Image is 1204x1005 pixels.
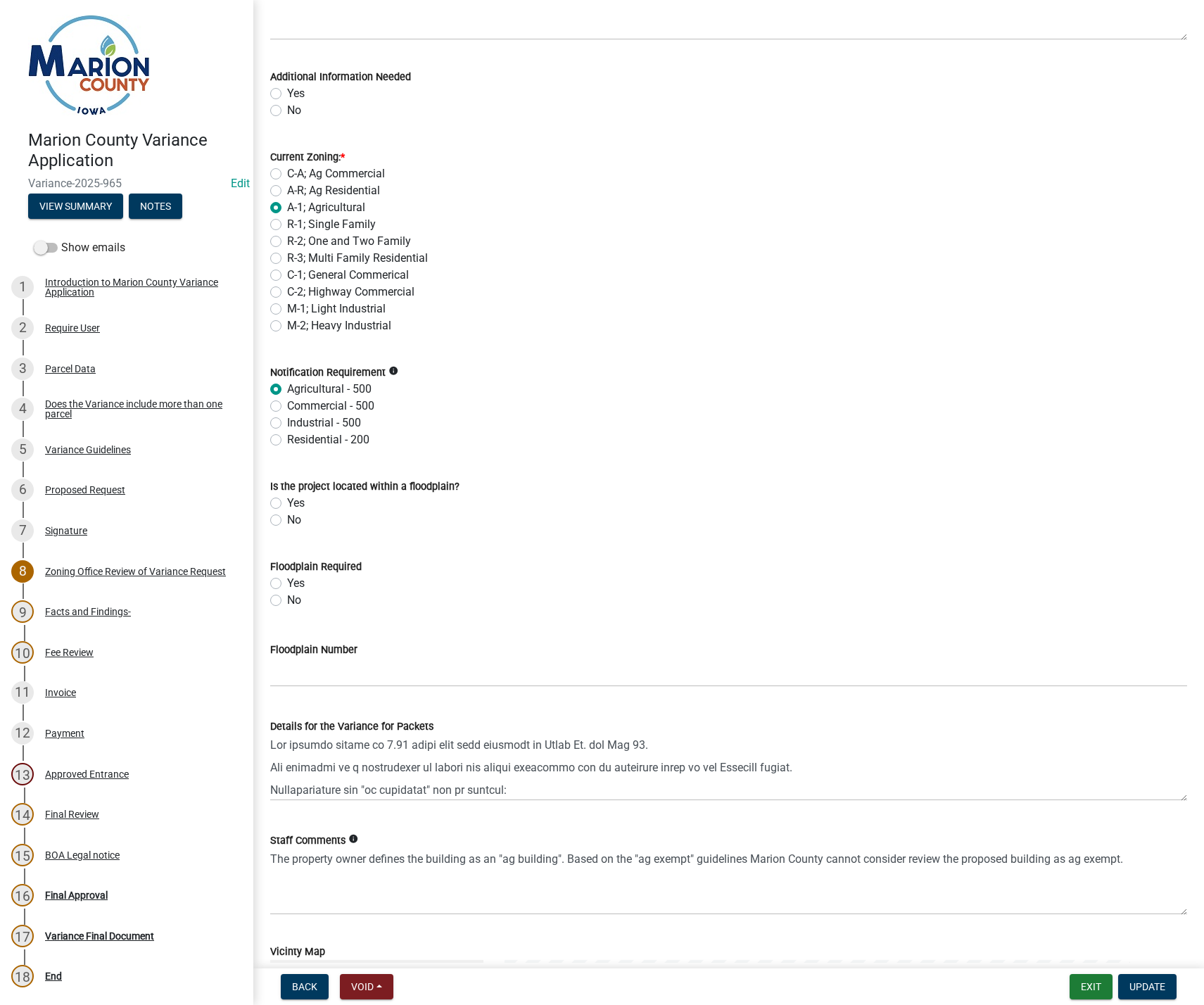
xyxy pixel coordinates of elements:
span: Update [1129,981,1165,992]
label: Details for the Variance for Packets [270,722,433,732]
wm-modal-confirm: Notes [129,201,182,213]
div: 16 [11,884,34,906]
div: 6 [11,479,34,501]
label: A-R; Ag Residential [287,182,380,199]
label: Residential - 200 [287,431,369,448]
label: Is the project located within a floodplain? [270,482,460,492]
div: 1 [11,276,34,298]
div: BOA Legal notice [45,850,120,860]
label: Yes [287,575,305,592]
div: 9 [11,600,34,623]
div: 5 [11,438,34,461]
label: Industrial - 500 [287,415,361,431]
div: 12 [11,722,34,745]
a: Edit [231,177,250,190]
button: View Summary [28,194,123,219]
div: 17 [11,925,34,947]
label: Notification Requirement [270,368,386,378]
button: Void [340,974,393,999]
label: R-2; One and Two Family [287,233,411,250]
div: 15 [11,844,34,866]
div: 2 [11,317,34,339]
label: R-1; Single Family [287,216,376,233]
span: Variance-2025-965 [28,177,225,190]
div: 10 [11,641,34,664]
label: M-1; Light Industrial [287,301,386,317]
div: Facts and Findings- [45,607,131,617]
label: Staff Comments [270,836,346,846]
label: A-1; Agricultural [287,199,365,216]
button: Back [281,974,329,999]
div: Invoice [45,688,76,697]
div: Signature [45,526,87,536]
label: No [287,592,301,609]
wm-modal-confirm: Edit Application Number [231,177,250,190]
div: Parcel Data [45,364,96,374]
div: Variance Final Document [45,931,154,941]
div: Require User [45,323,100,333]
div: 11 [11,681,34,704]
label: R-3; Multi Family Residential [287,250,428,267]
div: 13 [11,763,34,785]
label: Agricultural - 500 [287,381,372,398]
label: Floodplain Number [270,645,357,655]
span: Back [292,981,317,992]
div: 7 [11,519,34,542]
label: C-A; Ag Commercial [287,165,385,182]
i: info [388,366,398,376]
div: Does the Variance include more than one parcel [45,399,231,419]
div: 3 [11,358,34,380]
img: Marion County, Iowa [28,15,150,115]
h4: Marion County Variance Application [28,130,242,171]
label: Additional Information Needed [270,72,411,82]
button: Update [1118,974,1177,999]
div: 14 [11,803,34,826]
wm-modal-confirm: Summary [28,201,123,213]
label: Current Zoning: [270,153,345,163]
div: Proposed Request [45,485,125,495]
label: Commercial - 500 [287,398,374,415]
label: Show emails [34,239,125,256]
div: Final Review [45,809,99,819]
label: Vicinty Map [270,947,325,957]
button: Exit [1070,974,1113,999]
div: Fee Review [45,647,94,657]
label: M-2; Heavy Industrial [287,317,391,334]
div: Final Approval [45,890,108,900]
label: No [287,512,301,529]
div: Variance Guidelines [45,445,131,455]
div: End [45,971,62,981]
div: Introduction to Marion County Variance Application [45,277,231,297]
div: 4 [11,398,34,420]
div: 8 [11,560,34,583]
button: Notes [129,194,182,219]
label: Yes [287,85,305,102]
div: Zoning Office Review of Variance Request [45,567,226,576]
label: Floodplain Required [270,562,362,572]
div: 18 [11,965,34,987]
div: Payment [45,728,84,738]
i: info [348,834,358,844]
div: Approved Entrance [45,769,129,779]
label: No [287,102,301,119]
label: C-2; Highway Commercial [287,284,414,301]
span: Void [351,981,374,992]
label: Yes [287,495,305,512]
label: C-1; General Commerical [287,267,409,284]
